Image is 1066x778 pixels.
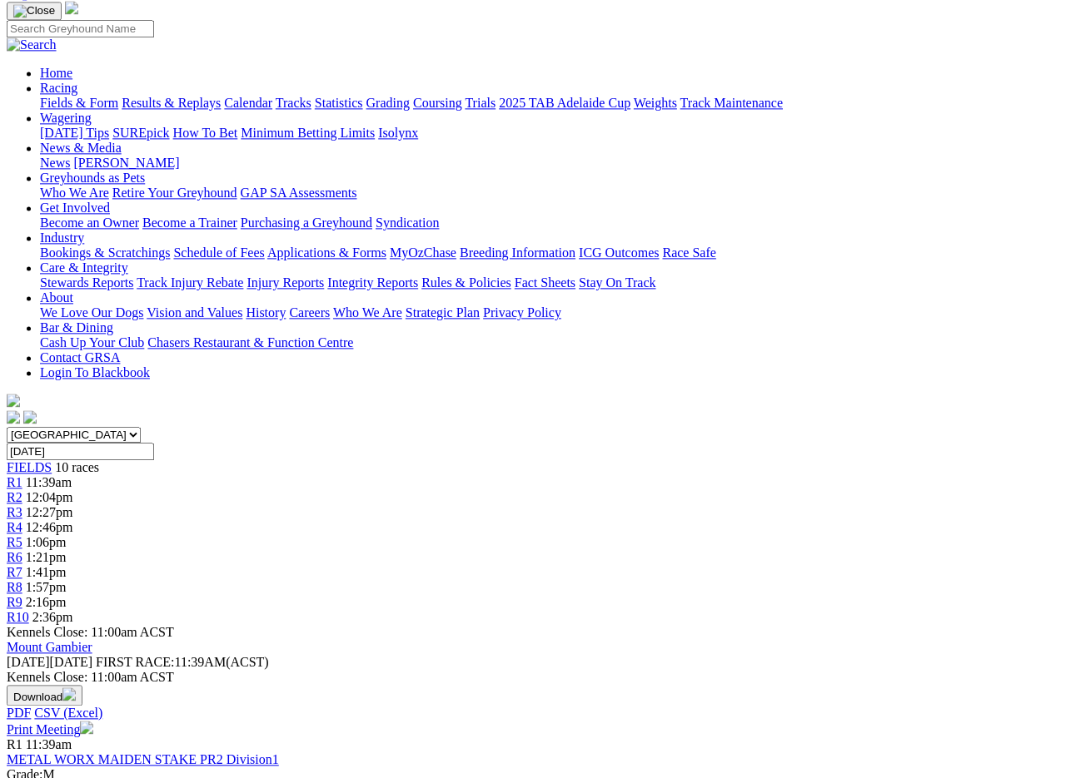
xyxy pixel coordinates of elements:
[40,260,128,275] a: Care & Integrity
[7,670,1059,685] div: Kennels Close: 11:00am ACST
[579,245,659,260] a: ICG Outcomes
[7,580,22,594] a: R8
[7,460,52,474] a: FIELDS
[112,186,237,200] a: Retire Your Greyhound
[26,550,67,564] span: 1:21pm
[40,156,1059,171] div: News & Media
[40,245,1059,260] div: Industry
[40,156,70,170] a: News
[483,305,561,320] a: Privacy Policy
[7,706,1059,721] div: Download
[406,305,480,320] a: Strategic Plan
[680,96,783,110] a: Track Maintenance
[40,216,139,230] a: Become an Owner
[147,305,242,320] a: Vision and Values
[173,126,238,140] a: How To Bet
[40,96,1059,111] div: Racing
[137,275,243,290] a: Track Injury Rebate
[7,737,22,751] span: R1
[499,96,630,110] a: 2025 TAB Adelaide Cup
[241,216,372,230] a: Purchasing a Greyhound
[289,305,330,320] a: Careers
[421,275,511,290] a: Rules & Policies
[241,126,375,140] a: Minimum Betting Limits
[7,640,92,654] a: Mount Gambier
[73,156,179,170] a: [PERSON_NAME]
[40,111,92,125] a: Wagering
[7,550,22,564] a: R6
[26,505,73,519] span: 12:27pm
[147,335,353,349] a: Chasers Restaurant & Function Centre
[460,245,575,260] a: Breeding Information
[40,275,133,290] a: Stewards Reports
[40,245,170,260] a: Bookings & Scratchings
[23,410,37,424] img: twitter.svg
[7,610,29,624] a: R10
[32,610,73,624] span: 2:36pm
[40,275,1059,290] div: Care & Integrity
[122,96,221,110] a: Results & Replays
[7,595,22,609] a: R9
[40,171,145,185] a: Greyhounds as Pets
[662,245,715,260] a: Race Safe
[40,141,122,155] a: News & Media
[247,275,324,290] a: Injury Reports
[26,737,72,751] span: 11:39am
[7,565,22,579] a: R7
[26,535,67,549] span: 1:06pm
[26,475,72,489] span: 11:39am
[40,216,1059,230] div: Get Involved
[40,230,84,245] a: Industry
[40,335,1059,350] div: Bar & Dining
[40,290,73,305] a: About
[26,490,73,504] span: 12:04pm
[40,320,113,334] a: Bar & Dining
[7,520,22,534] a: R4
[40,186,1059,201] div: Greyhounds as Pets
[7,443,154,460] input: Select date
[26,595,67,609] span: 2:16pm
[40,96,118,110] a: Fields & Form
[579,275,655,290] a: Stay On Track
[465,96,496,110] a: Trials
[7,722,93,736] a: Print Meeting
[40,365,150,379] a: Login To Blackbook
[7,394,20,407] img: logo-grsa-white.png
[40,350,120,364] a: Contact GRSA
[327,275,418,290] a: Integrity Reports
[7,475,22,489] a: R1
[7,20,154,37] input: Search
[7,410,20,424] img: facebook.svg
[634,96,677,110] a: Weights
[173,245,264,260] a: Schedule of Fees
[26,565,67,579] span: 1:41pm
[62,687,76,701] img: download.svg
[224,96,272,110] a: Calendar
[96,655,174,669] span: FIRST RACE:
[413,96,462,110] a: Coursing
[34,706,102,720] a: CSV (Excel)
[7,625,174,639] span: Kennels Close: 11:00am ACST
[333,305,402,320] a: Who We Are
[40,66,72,80] a: Home
[40,126,109,140] a: [DATE] Tips
[276,96,311,110] a: Tracks
[40,335,144,349] a: Cash Up Your Club
[267,245,386,260] a: Applications & Forms
[40,126,1059,141] div: Wagering
[7,490,22,504] a: R2
[26,580,67,594] span: 1:57pm
[13,4,55,17] img: Close
[7,2,62,20] button: Toggle navigation
[7,535,22,549] a: R5
[7,655,92,669] span: [DATE]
